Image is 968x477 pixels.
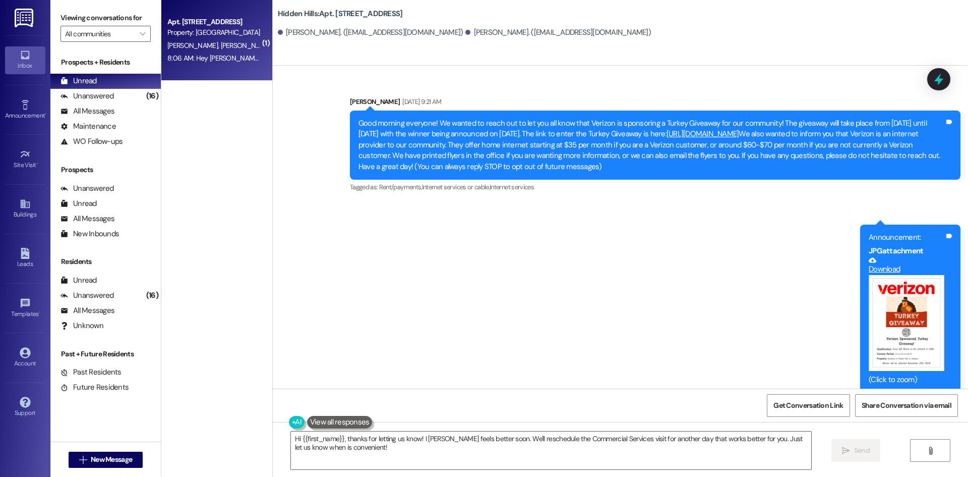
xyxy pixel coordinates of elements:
[490,183,534,191] span: Internet services
[291,432,811,469] textarea: Hi {{first_name}}, thanks for letting us know! I [PERSON_NAME] feels better soon. We'll reschedul...
[167,41,221,50] span: [PERSON_NAME]
[358,118,944,172] div: Good morning everyone! We wanted to reach out to let you all know that Verizon is sponsoring a Tu...
[831,439,880,462] button: Send
[60,198,97,209] div: Unread
[5,146,45,173] a: Site Visit •
[60,10,151,26] label: Viewing conversations for
[36,160,38,167] span: •
[5,394,45,421] a: Support
[60,321,103,331] div: Unknown
[60,121,116,132] div: Maintenance
[60,214,114,224] div: All Messages
[220,41,271,50] span: [PERSON_NAME]
[60,290,114,301] div: Unanswered
[773,400,843,411] span: Get Conversation Link
[842,447,850,455] i: 
[350,180,960,194] div: Tagged as:
[5,245,45,272] a: Leads
[350,96,960,111] div: [PERSON_NAME]
[862,400,951,411] span: Share Conversation via email
[5,344,45,372] a: Account
[39,309,40,316] span: •
[60,136,123,147] div: WO Follow-ups
[15,9,35,27] img: ResiDesk Logo
[422,183,490,191] span: Internet services or cable ,
[79,456,87,464] i: 
[379,183,422,191] span: Rent/payments ,
[50,256,161,267] div: Residents
[869,232,944,243] div: Announcement:
[60,106,114,117] div: All Messages
[855,394,958,417] button: Share Conversation via email
[60,367,122,378] div: Past Residents
[60,275,97,286] div: Unread
[167,27,261,38] div: Property: [GEOGRAPHIC_DATA]
[869,246,923,256] b: JPG attachment
[50,165,161,175] div: Prospects
[278,9,403,19] b: Hidden Hills: Apt. [STREET_ADDRESS]
[167,54,588,63] div: 8:06 AM: Hey [PERSON_NAME], [DATE] not a great day for them to come by. [PERSON_NAME] not feeling...
[869,375,944,385] div: (Click to zoom)
[45,111,46,118] span: •
[60,382,129,393] div: Future Residents
[144,88,161,104] div: (16)
[50,349,161,359] div: Past + Future Residents
[667,129,739,139] a: [URL][DOMAIN_NAME]
[869,275,944,372] button: Zoom image
[60,91,114,101] div: Unanswered
[144,288,161,303] div: (16)
[140,30,145,38] i: 
[91,454,132,465] span: New Message
[400,96,441,107] div: [DATE] 9:21 AM
[65,26,135,42] input: All communities
[69,452,143,468] button: New Message
[167,17,261,27] div: Apt. [STREET_ADDRESS]
[60,76,97,86] div: Unread
[278,27,463,38] div: [PERSON_NAME]. ([EMAIL_ADDRESS][DOMAIN_NAME])
[927,447,934,455] i: 
[60,305,114,316] div: All Messages
[60,183,114,194] div: Unanswered
[767,394,850,417] button: Get Conversation Link
[854,445,870,456] span: Send
[465,27,651,38] div: [PERSON_NAME]. ([EMAIL_ADDRESS][DOMAIN_NAME])
[5,195,45,223] a: Buildings
[60,229,119,239] div: New Inbounds
[50,57,161,68] div: Prospects + Residents
[5,46,45,74] a: Inbox
[5,295,45,322] a: Templates •
[869,256,944,274] a: Download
